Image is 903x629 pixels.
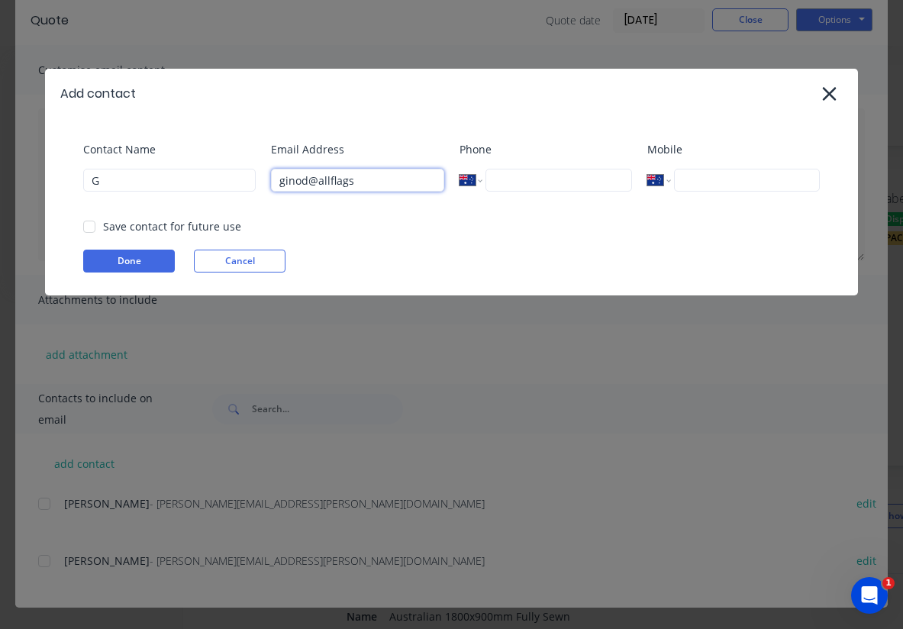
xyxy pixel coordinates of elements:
[194,250,285,273] button: Cancel
[83,250,175,273] button: Done
[851,577,888,614] iframe: Intercom live chat
[647,141,820,157] label: Mobile
[60,85,136,103] div: Add contact
[83,141,256,157] label: Contact Name
[882,577,895,589] span: 1
[271,141,443,157] label: Email Address
[460,141,632,157] label: Phone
